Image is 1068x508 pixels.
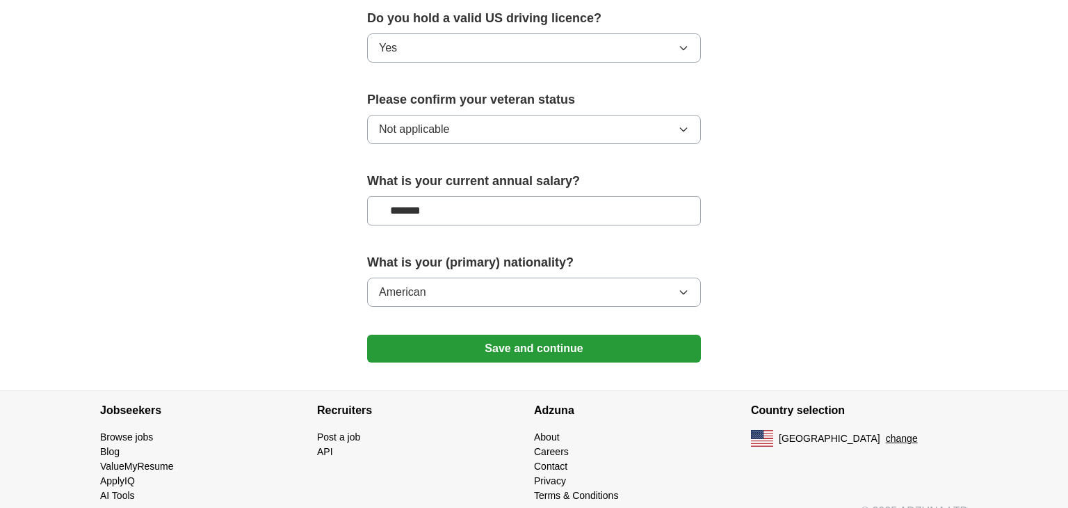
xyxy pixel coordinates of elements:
h4: Country selection [751,391,968,430]
label: Please confirm your veteran status [367,90,701,109]
button: change [886,431,918,446]
span: Yes [379,40,397,56]
a: ApplyIQ [100,475,135,486]
a: Post a job [317,431,360,443]
button: Not applicable [367,115,701,144]
label: What is your (primary) nationality? [367,253,701,272]
span: American [379,284,426,301]
a: AI Tools [100,490,135,501]
a: Privacy [534,475,566,486]
span: [GEOGRAPHIC_DATA] [779,431,880,446]
span: Not applicable [379,121,449,138]
a: About [534,431,560,443]
a: Careers [534,446,569,457]
a: Blog [100,446,120,457]
button: Save and continue [367,335,701,363]
button: American [367,278,701,307]
label: Do you hold a valid US driving licence? [367,9,701,28]
a: Terms & Conditions [534,490,618,501]
button: Yes [367,33,701,63]
a: Browse jobs [100,431,153,443]
a: API [317,446,333,457]
a: ValueMyResume [100,461,174,472]
img: US flag [751,430,773,447]
label: What is your current annual salary? [367,172,701,191]
a: Contact [534,461,567,472]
